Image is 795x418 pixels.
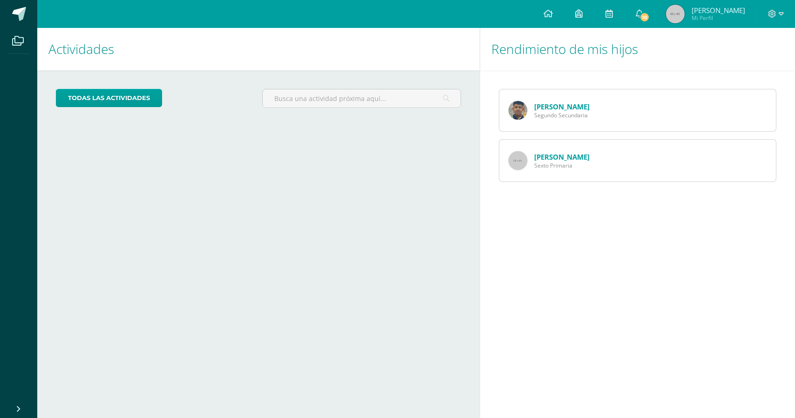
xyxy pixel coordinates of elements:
[491,28,784,70] h1: Rendimiento de mis hijos
[509,101,527,120] img: 7eb2a2ac3dcfe6f26d2101bf87afe69d.png
[534,152,590,162] a: [PERSON_NAME]
[692,14,745,22] span: Mi Perfil
[56,89,162,107] a: todas las Actividades
[534,111,590,119] span: Segundo Secundaria
[666,5,685,23] img: 45x45
[692,6,745,15] span: [PERSON_NAME]
[48,28,469,70] h1: Actividades
[263,89,461,108] input: Busca una actividad próxima aquí...
[534,102,590,111] a: [PERSON_NAME]
[639,12,650,22] span: 10
[509,151,527,170] img: 65x65
[534,162,590,169] span: Sexto Primaria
